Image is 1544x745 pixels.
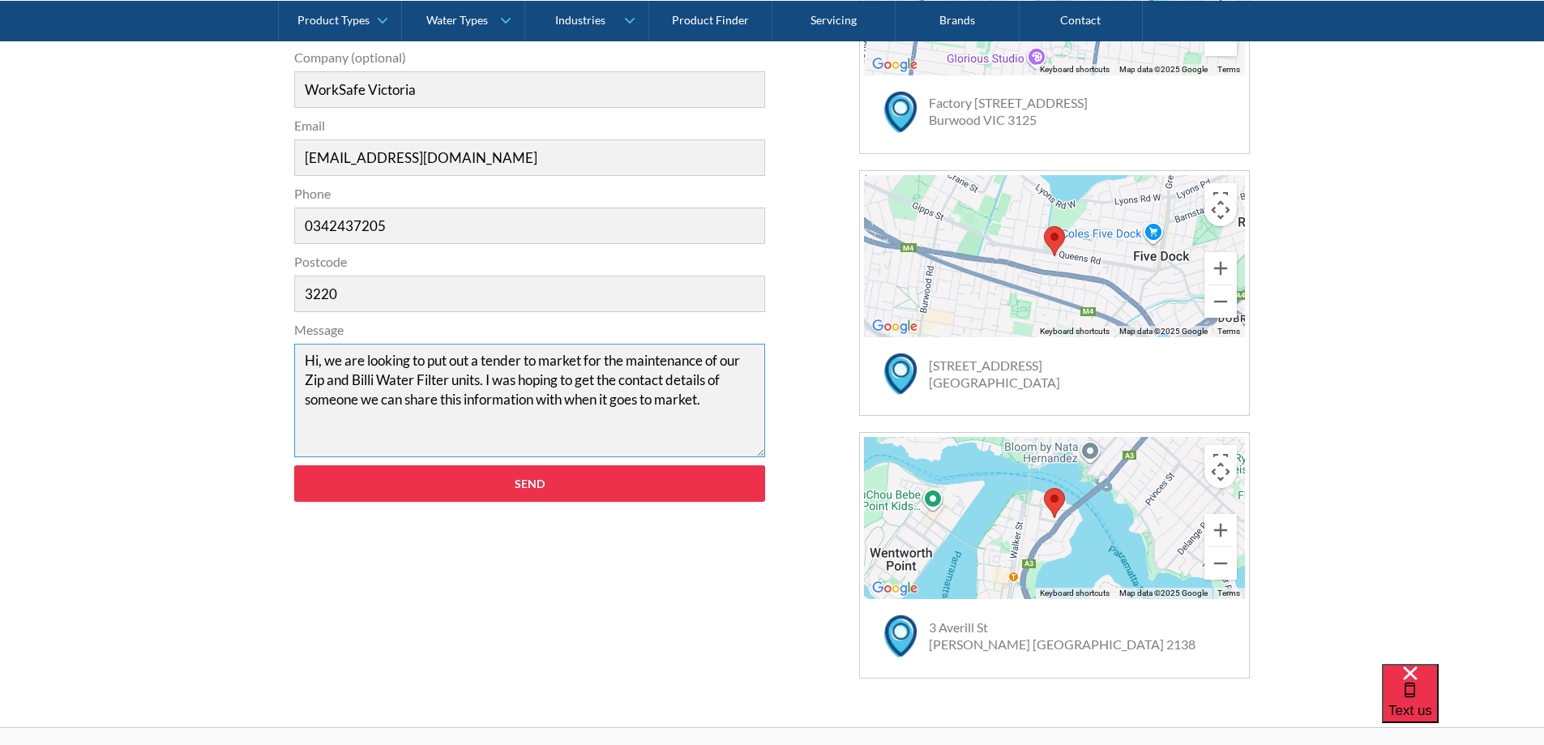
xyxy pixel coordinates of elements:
[294,48,766,67] label: Company (optional)
[884,353,917,395] img: map marker icon
[1382,664,1544,745] iframe: podium webchat widget bubble
[1204,445,1237,477] button: Toggle fullscreen view
[1204,547,1237,580] button: Zoom out
[868,578,922,599] a: Open this area in Google Maps (opens a new window)
[929,619,1195,652] a: 3 Averill St[PERSON_NAME] [GEOGRAPHIC_DATA] 2138
[1037,220,1071,263] div: Map pin
[294,252,766,272] label: Postcode
[929,95,1088,127] a: Factory [STREET_ADDRESS]Burwood VIC 3125
[1040,588,1110,599] button: Keyboard shortcuts
[426,13,488,27] div: Water Types
[1119,589,1208,597] span: Map data ©2025 Google
[929,358,1060,390] a: [STREET_ADDRESS][GEOGRAPHIC_DATA]
[1204,285,1237,318] button: Zoom out
[868,316,922,337] a: Open this area in Google Maps (opens a new window)
[1037,482,1071,524] div: Map pin
[1040,64,1110,75] button: Keyboard shortcuts
[1217,327,1240,336] a: Terms (opens in new tab)
[555,13,605,27] div: Industries
[297,13,370,27] div: Product Types
[1119,327,1208,336] span: Map data ©2025 Google
[1217,589,1240,597] a: Terms (opens in new tab)
[294,116,766,135] label: Email
[294,184,766,203] label: Phone
[1040,326,1110,337] button: Keyboard shortcuts
[868,578,922,599] img: Google
[1204,514,1237,546] button: Zoom in
[1204,183,1237,216] button: Toggle fullscreen view
[884,92,917,133] img: map marker icon
[294,320,766,340] label: Message
[868,316,922,337] img: Google
[868,54,922,75] img: Google
[884,615,917,657] img: map marker icon
[868,54,922,75] a: Open this area in Google Maps (opens a new window)
[1204,456,1237,488] button: Map camera controls
[1217,65,1240,74] a: Terms (opens in new tab)
[1204,194,1237,226] button: Map camera controls
[1119,65,1208,74] span: Map data ©2025 Google
[1204,252,1237,285] button: Zoom in
[294,465,766,502] input: Send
